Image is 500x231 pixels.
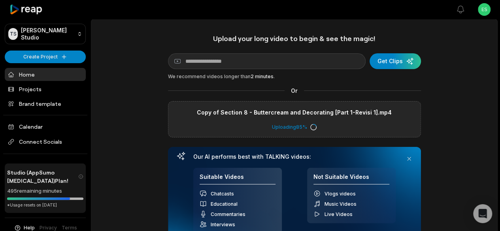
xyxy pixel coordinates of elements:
div: TS [8,28,18,40]
span: Chatcasts [211,191,234,197]
a: Brand template [5,97,86,110]
span: 2 minutes [251,73,274,79]
div: Uploading 85 % [272,124,317,131]
h1: Upload your long video to begin & see the magic! [168,34,421,43]
div: Open Intercom Messenger [473,204,492,223]
h4: Not Suitable Videos [313,173,389,185]
span: Live Videos [325,211,353,217]
h4: Suitable Videos [200,173,275,185]
label: Copy of Section 8 - Buttercream and Decorating [Part 1-Revisi 1].mp4 [197,108,392,117]
span: Commentaries [211,211,245,217]
span: Or [285,86,304,95]
div: *Usage resets on [DATE] [7,202,83,208]
span: Educational [211,201,238,207]
span: Studio (AppSumo [MEDICAL_DATA]) Plan! [7,168,78,185]
p: [PERSON_NAME] Studio [21,27,74,41]
h3: Our AI performs best with TALKING videos: [193,153,396,160]
a: Projects [5,83,86,96]
span: Connect Socials [5,135,86,149]
button: Get Clips [370,53,421,69]
div: 495 remaining minutes [7,187,83,195]
a: Calendar [5,120,86,133]
span: Interviews [211,222,235,227]
span: Vlogs videos [325,191,356,197]
div: We recommend videos longer than . [168,73,421,80]
span: Music Videos [325,201,357,207]
button: Create Project [5,51,86,63]
a: Home [5,68,86,81]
